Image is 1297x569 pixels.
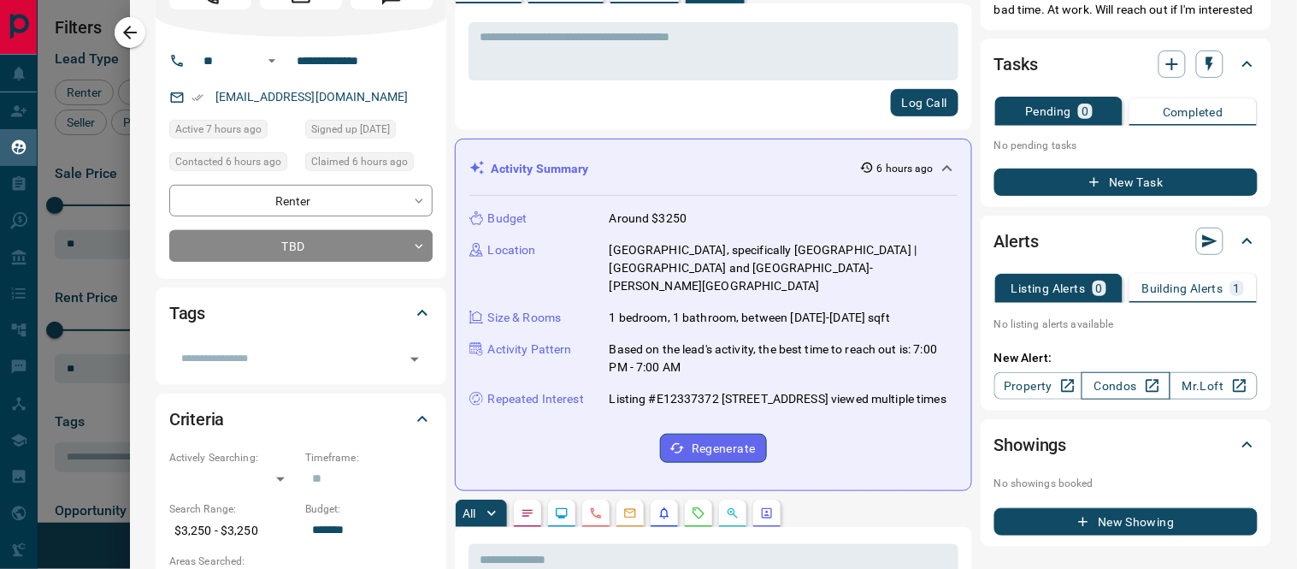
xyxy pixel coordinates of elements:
p: All [463,507,476,519]
p: Search Range: [169,501,297,517]
p: Size & Rooms [488,309,562,327]
div: Mon Aug 18 2025 [169,152,297,176]
a: [EMAIL_ADDRESS][DOMAIN_NAME] [215,90,409,104]
svg: Opportunities [726,507,740,520]
p: Pending [1025,105,1071,117]
a: Condos [1082,372,1170,400]
p: Budget: [305,501,433,517]
span: Claimed 6 hours ago [311,153,408,170]
p: Repeated Interest [488,390,584,408]
button: New Showing [994,508,1258,536]
div: Alerts [994,221,1258,262]
p: $3,250 - $3,250 [169,517,297,545]
svg: Emails [623,507,637,520]
p: 0 [1096,282,1103,294]
div: Criteria [169,399,433,440]
svg: Lead Browsing Activity [555,507,569,520]
button: Open [403,347,427,371]
h2: Tags [169,299,205,327]
p: bad time. At work. Will reach out if I'm interested [994,1,1258,19]
div: Showings [994,424,1258,465]
button: New Task [994,169,1258,196]
p: Location [488,241,536,259]
p: 6 hours ago [877,161,934,176]
span: Signed up [DATE] [311,121,390,138]
div: Tasks [994,44,1258,85]
p: Listing Alerts [1011,282,1086,294]
svg: Notes [521,507,534,520]
a: Mr.Loft [1170,372,1258,400]
p: [GEOGRAPHIC_DATA], specifically [GEOGRAPHIC_DATA] | [GEOGRAPHIC_DATA] and [GEOGRAPHIC_DATA]-[PERS... [610,241,958,295]
svg: Calls [589,507,603,520]
h2: Alerts [994,228,1039,255]
p: Budget [488,210,528,228]
svg: Agent Actions [760,507,774,520]
p: Building Alerts [1142,282,1223,294]
h2: Showings [994,431,1067,459]
span: Contacted 6 hours ago [175,153,281,170]
svg: Listing Alerts [657,507,671,520]
a: Property [994,372,1082,400]
p: 1 [1234,282,1241,294]
h2: Criteria [169,406,225,433]
div: Activity Summary6 hours ago [469,153,958,185]
div: TBD [169,230,433,262]
div: Mon Aug 18 2025 [169,120,297,144]
p: Listing #E12337372 [STREET_ADDRESS] viewed multiple times [610,390,947,408]
button: Log Call [891,89,958,116]
p: 1 bedroom, 1 bathroom, between [DATE]-[DATE] sqft [610,309,890,327]
div: Renter [169,185,433,216]
p: 0 [1082,105,1088,117]
p: Areas Searched: [169,554,433,569]
p: Around $3250 [610,210,687,228]
p: Based on the lead's activity, the best time to reach out is: 7:00 PM - 7:00 AM [610,341,958,376]
p: No pending tasks [994,133,1258,158]
p: New Alert: [994,349,1258,367]
p: No listing alerts available [994,317,1258,332]
svg: Email Verified [192,92,203,104]
div: Mon Aug 18 2025 [305,152,433,176]
p: Timeframe: [305,450,433,465]
button: Open [262,50,282,71]
h2: Tasks [994,50,1038,78]
svg: Requests [692,507,705,520]
span: Active 7 hours ago [175,121,262,138]
p: Activity Summary [492,160,589,178]
div: Wed Jul 06 2016 [305,120,433,144]
div: Tags [169,293,433,334]
p: Actively Searching: [169,450,297,465]
p: Completed [1163,106,1223,118]
p: Activity Pattern [488,341,572,359]
button: Regenerate [660,434,767,463]
p: No showings booked [994,476,1258,491]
